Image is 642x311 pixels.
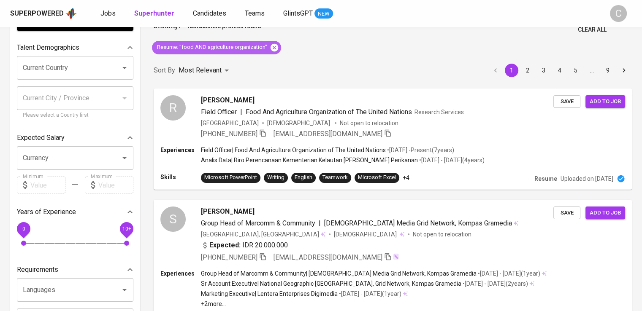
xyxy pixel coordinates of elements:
[65,7,77,20] img: app logo
[393,253,399,260] img: magic_wand.svg
[245,8,266,19] a: Teams
[283,9,313,17] span: GlintsGPT
[160,206,186,232] div: S
[119,152,130,164] button: Open
[477,269,540,278] p: • [DATE] - [DATE] ( 1 year )
[119,284,130,296] button: Open
[201,290,338,298] p: Marketing Executive | Lentera Enterprises Digimedia
[201,279,461,288] p: Sr Account Executive | National Geographic [GEOGRAPHIC_DATA], Grid Network, Kompas Gramedia
[590,97,621,107] span: Add to job
[201,119,259,127] div: [GEOGRAPHIC_DATA]
[154,88,632,190] a: R[PERSON_NAME]Field Officer|Food And Agriculture Organization of The United NationsResearch Servi...
[160,269,201,278] p: Experiences
[240,107,242,117] span: |
[585,95,625,108] button: Add to job
[334,230,398,239] span: [DEMOGRAPHIC_DATA]
[160,173,201,181] p: Skills
[267,174,284,182] div: Writing
[274,253,382,261] span: [EMAIL_ADDRESS][DOMAIN_NAME]
[193,9,226,17] span: Candidates
[610,5,627,22] div: C
[204,174,257,182] div: Microsoft PowerPoint
[558,208,576,218] span: Save
[534,174,557,183] p: Resume
[201,156,418,164] p: Analis Data | Biro Perencanaan Kementerian Kelautan [PERSON_NAME] Perikanan
[160,95,186,121] div: R
[17,43,79,53] p: Talent Demographics
[617,64,631,77] button: Go to next page
[10,9,64,19] div: Superpowered
[505,64,518,77] button: page 1
[201,219,315,227] span: Group Head of Marcomm & Community
[338,290,401,298] p: • [DATE] - [DATE] ( 1 year )
[274,130,382,138] span: [EMAIL_ADDRESS][DOMAIN_NAME]
[100,9,116,17] span: Jobs
[488,64,632,77] nav: pagination navigation
[403,174,409,182] p: +4
[319,218,321,228] span: |
[578,24,607,35] span: Clear All
[201,130,257,138] span: [PHONE_NUMBER]
[414,109,464,115] span: Research Services
[201,95,255,105] span: [PERSON_NAME]
[201,253,257,261] span: [PHONE_NUMBER]
[22,226,25,232] span: 0
[201,206,255,217] span: [PERSON_NAME]
[201,230,325,239] div: [GEOGRAPHIC_DATA], [GEOGRAPHIC_DATA]
[201,300,547,308] p: +2 more ...
[17,129,133,146] div: Expected Salary
[17,204,133,220] div: Years of Experience
[558,97,576,107] span: Save
[267,119,331,127] span: [DEMOGRAPHIC_DATA]
[160,146,201,154] p: Experiences
[201,108,237,116] span: Field Officer
[119,62,130,74] button: Open
[295,174,312,182] div: English
[601,64,615,77] button: Go to page 9
[209,240,241,250] b: Expected:
[561,174,613,183] p: Uploaded on [DATE]
[154,22,261,38] p: Showing of talent profiles found
[553,206,580,220] button: Save
[358,174,396,182] div: Microsoft Excel
[152,41,281,54] div: Resume: "food AND agriculture organization"
[201,240,288,250] div: IDR 20.000.000
[553,95,580,108] button: Save
[283,8,333,19] a: GlintsGPT NEW
[324,219,512,227] span: [DEMOGRAPHIC_DATA] Media Grid Network, Kompas Gramedia
[10,7,77,20] a: Superpoweredapp logo
[574,22,610,38] button: Clear All
[585,66,599,75] div: …
[386,146,454,154] p: • [DATE] - Present ( 7 years )
[201,146,386,154] p: Field Officer | Food And Agriculture Organization of The United Nations
[98,177,133,193] input: Value
[193,8,228,19] a: Candidates
[152,43,272,51] span: Resume : "food AND agriculture organization"
[154,65,175,75] p: Sort By
[340,119,398,127] p: Not open to relocation
[245,9,265,17] span: Teams
[521,64,534,77] button: Go to page 2
[17,39,133,56] div: Talent Demographics
[553,64,566,77] button: Go to page 4
[134,9,174,17] b: Superhunter
[30,177,65,193] input: Value
[314,10,333,18] span: NEW
[17,133,65,143] p: Expected Salary
[201,269,477,278] p: Group Head of Marcomm & Community | [DEMOGRAPHIC_DATA] Media Grid Network, Kompas Gramedia
[413,230,471,239] p: Not open to relocation
[461,279,528,288] p: • [DATE] - [DATE] ( 2 years )
[122,226,131,232] span: 10+
[134,8,176,19] a: Superhunter
[179,63,232,78] div: Most Relevant
[17,207,76,217] p: Years of Experience
[322,174,348,182] div: Teamwork
[569,64,582,77] button: Go to page 5
[17,261,133,278] div: Requirements
[585,206,625,220] button: Add to job
[100,8,117,19] a: Jobs
[590,208,621,218] span: Add to job
[537,64,550,77] button: Go to page 3
[418,156,485,164] p: • [DATE] - [DATE] ( 4 years )
[246,108,412,116] span: Food And Agriculture Organization of The United Nations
